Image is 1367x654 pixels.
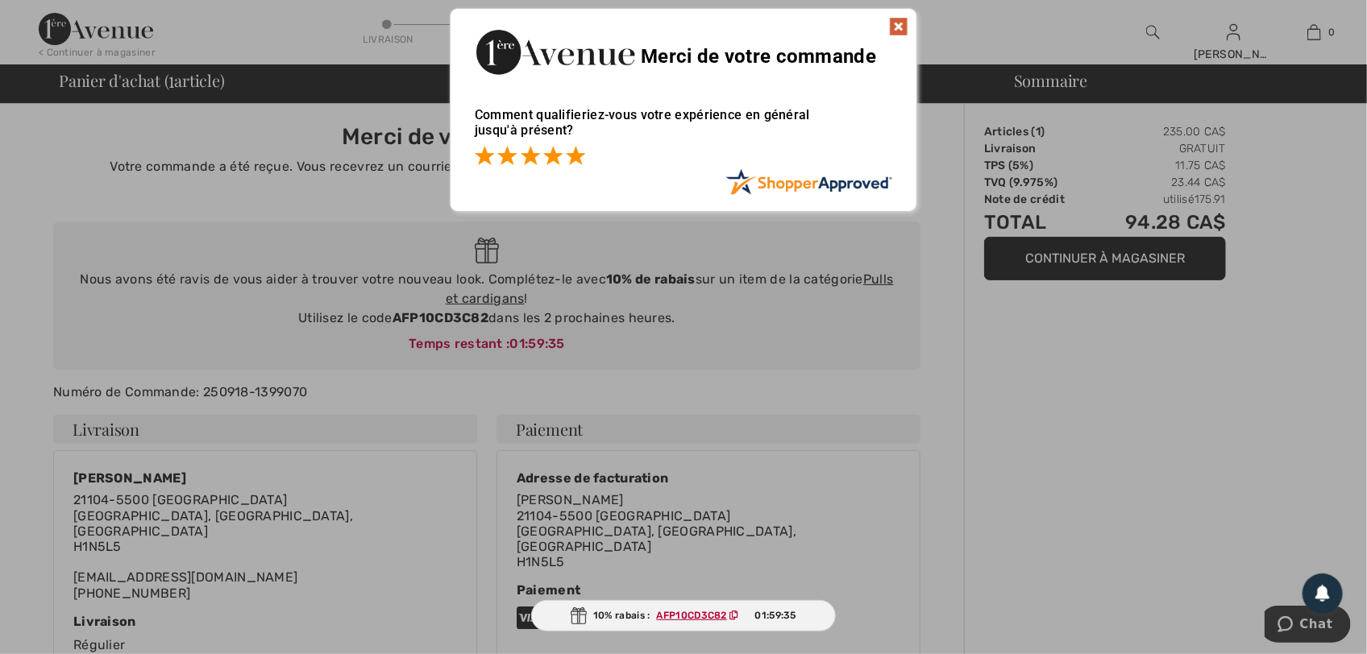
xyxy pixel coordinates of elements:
img: x [889,17,908,36]
img: Merci de votre commande [475,25,636,79]
img: Gift.svg [571,607,587,624]
ins: AFP10CD3C82 [657,610,727,621]
span: 01:59:35 [755,608,796,623]
div: Comment qualifieriez-vous votre expérience en général jusqu'à présent? [475,91,892,168]
span: Chat [35,11,69,26]
span: Merci de votre commande [641,45,876,68]
div: 10% rabais : [531,600,836,631]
